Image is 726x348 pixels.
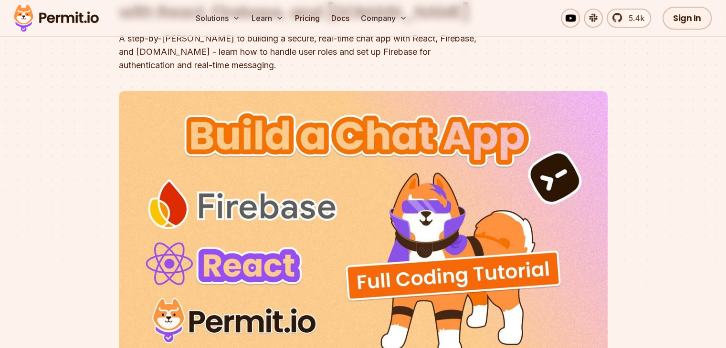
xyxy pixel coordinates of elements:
a: Docs [327,9,353,28]
button: Company [357,9,411,28]
a: Sign In [663,7,712,30]
button: Learn [248,9,287,28]
div: A step-by-[PERSON_NAME] to building a secure, real-time chat app with React, Firebase, and [DOMAI... [119,32,485,72]
a: 5.4k [607,9,651,28]
span: 5.4k [623,12,644,24]
a: Pricing [291,9,324,28]
img: Permit logo [10,2,103,34]
button: Solutions [192,9,244,28]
